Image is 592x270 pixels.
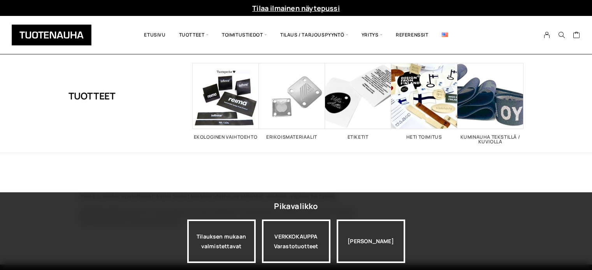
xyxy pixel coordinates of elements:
h2: Heti toimitus [391,135,457,139]
h2: Erikoismateriaalit [259,135,325,139]
a: Tilauksen mukaan valmistettavat [187,219,256,263]
h2: Etiketit [325,135,391,139]
span: Tuotteet [172,22,215,48]
img: English [442,33,448,37]
div: VERKKOKAUPPA Varastotuotteet [262,219,330,263]
h1: Tuotteet [69,63,116,129]
a: Visit product category Ekologinen vaihtoehto [193,63,259,139]
a: Visit product category Kuminauha tekstillä / kuviolla [457,63,523,144]
a: My Account [539,31,555,38]
img: Tuotenauha Oy [12,24,91,45]
a: Visit product category Erikoismateriaalit [259,63,325,139]
div: Pikavalikko [274,199,318,213]
h2: Kuminauha tekstillä / kuviolla [457,135,523,144]
a: Referenssit [389,22,435,48]
a: Etusivu [137,22,172,48]
a: VERKKOKAUPPAVarastotuotteet [262,219,330,263]
a: Visit product category Heti toimitus [391,63,457,139]
h2: Ekologinen vaihtoehto [193,135,259,139]
a: Visit product category Etiketit [325,63,391,139]
a: Tilaa ilmainen näytepussi [252,3,340,13]
span: Tilaus / Tarjouspyyntö [274,22,355,48]
span: Toimitustiedot [215,22,274,48]
span: Yritys [355,22,389,48]
a: Cart [573,31,580,40]
button: Search [554,31,569,38]
div: [PERSON_NAME] [337,219,405,263]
